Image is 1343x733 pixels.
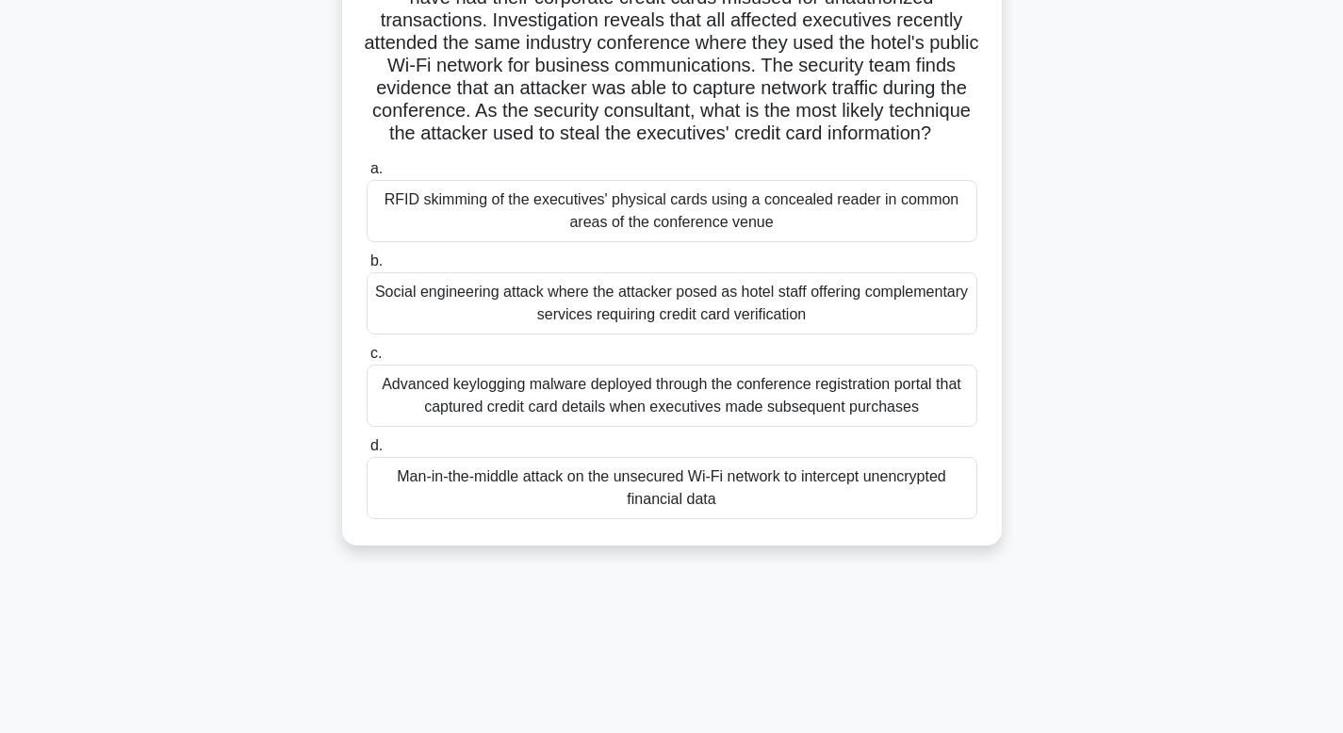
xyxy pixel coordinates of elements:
[367,365,977,427] div: Advanced keylogging malware deployed through the conference registration portal that captured cre...
[367,272,977,334] div: Social engineering attack where the attacker posed as hotel staff offering complementary services...
[367,180,977,242] div: RFID skimming of the executives' physical cards using a concealed reader in common areas of the c...
[370,345,382,361] span: c.
[370,252,383,269] span: b.
[367,457,977,519] div: Man-in-the-middle attack on the unsecured Wi-Fi network to intercept unencrypted financial data
[370,160,383,176] span: a.
[370,437,383,453] span: d.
